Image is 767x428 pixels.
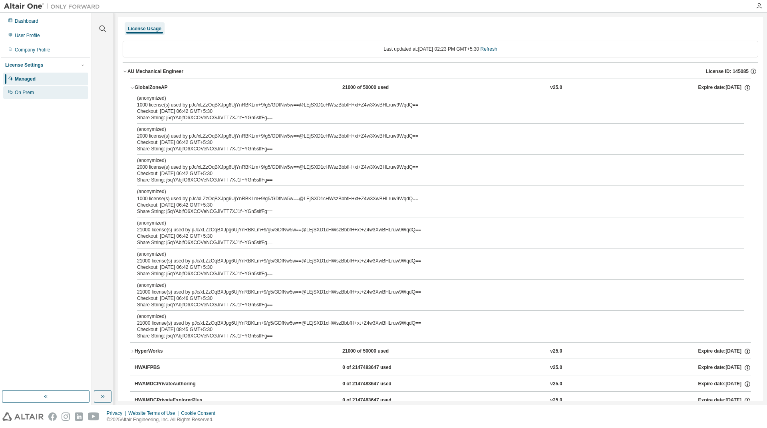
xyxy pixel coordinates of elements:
div: 21000 of 50000 used [342,348,414,355]
img: altair_logo.svg [2,412,44,421]
img: Altair One [4,2,104,10]
p: (anonymized) [137,95,725,102]
div: Last updated at: [DATE] 02:23 PM GMT+5:30 [123,41,758,57]
div: HyperWorks [135,348,207,355]
div: HWAMDCPrivateAuthoring [135,381,207,388]
div: Expire date: [DATE] [698,397,751,404]
div: v25.0 [550,84,562,91]
div: Checkout: [DATE] 06:46 GMT+5:30 [137,295,725,302]
span: License ID: 145085 [706,68,749,75]
img: facebook.svg [48,412,57,421]
div: Expire date: [DATE] [698,348,751,355]
div: 1000 license(s) used by pJc/xLZzOqBXJpg6UjYnRBKLm+9/g5/GDfNw5w==@LEjSXD1cHWszBbbfH+xt+Z4w3XwBHLru... [137,95,725,108]
div: Expire date: [DATE] [698,84,751,91]
div: Checkout: [DATE] 06:42 GMT+5:30 [137,233,725,239]
p: © 2025 Altair Engineering, Inc. All Rights Reserved. [107,416,220,423]
div: Checkout: [DATE] 06:42 GMT+5:30 [137,202,725,208]
div: v25.0 [550,381,562,388]
div: 0 of 2147483647 used [342,364,414,371]
div: Checkout: [DATE] 06:42 GMT+5:30 [137,170,725,177]
div: Dashboard [15,18,38,24]
div: License Usage [128,26,161,32]
div: v25.0 [550,364,562,371]
div: Share String: j5qYAbjfO6XCOVeNCGJiVTT7XJ1f+YGn5slfFg== [137,333,725,339]
div: v25.0 [550,397,562,404]
button: AU Mechanical EngineerLicense ID: 145085 [123,63,758,80]
p: (anonymized) [137,282,725,289]
div: Share String: j5qYAbjfO6XCOVeNCGJiVTT7XJ1f+YGn5slfFg== [137,208,725,215]
div: Cookie Consent [181,410,220,416]
div: Share String: j5qYAbjfO6XCOVeNCGJiVTT7XJ1f+YGn5slfFg== [137,302,725,308]
div: Share String: j5qYAbjfO6XCOVeNCGJiVTT7XJ1f+YGn5slfFg== [137,177,725,183]
div: 0 of 2147483647 used [342,381,414,388]
div: Share String: j5qYAbjfO6XCOVeNCGJiVTT7XJ1f+YGn5slfFg== [137,270,725,277]
p: (anonymized) [137,126,725,133]
button: HyperWorks21000 of 50000 usedv25.0Expire date:[DATE] [130,343,751,360]
div: HWAIFPBS [135,364,207,371]
img: linkedin.svg [75,412,83,421]
div: 2000 license(s) used by pJc/xLZzOqBXJpg6UjYnRBKLm+9/g5/GDfNw5w==@LEjSXD1cHWszBbbfH+xt+Z4w3XwBHLru... [137,126,725,139]
div: 21000 license(s) used by pJc/xLZzOqBXJpg6UjYnRBKLm+9/g5/GDfNw5w==@LEjSXD1cHWszBbbfH+xt+Z4w3XwBHLr... [137,313,725,326]
div: On Prem [15,89,34,96]
button: GlobalZoneAP21000 of 50000 usedv25.0Expire date:[DATE] [130,79,751,97]
div: License Settings [5,62,43,68]
div: GlobalZoneAP [135,84,207,91]
div: Expire date: [DATE] [698,364,751,371]
div: Checkout: [DATE] 08:45 GMT+5:30 [137,326,725,333]
div: Expire date: [DATE] [698,381,751,388]
div: HWAMDCPrivateExplorerPlus [135,397,207,404]
img: instagram.svg [62,412,70,421]
img: youtube.svg [88,412,99,421]
div: Company Profile [15,47,50,53]
div: Share String: j5qYAbjfO6XCOVeNCGJiVTT7XJ1f+YGn5slfFg== [137,239,725,246]
p: (anonymized) [137,220,725,227]
div: Managed [15,76,36,82]
div: AU Mechanical Engineer [127,68,183,75]
div: Checkout: [DATE] 06:42 GMT+5:30 [137,264,725,270]
div: Checkout: [DATE] 06:42 GMT+5:30 [137,139,725,146]
div: v25.0 [550,348,562,355]
div: Website Terms of Use [128,410,181,416]
div: 21000 of 50000 used [342,84,414,91]
p: (anonymized) [137,157,725,164]
div: 21000 license(s) used by pJc/xLZzOqBXJpg6UjYnRBKLm+9/g5/GDfNw5w==@LEjSXD1cHWszBbbfH+xt+Z4w3XwBHLr... [137,282,725,295]
div: 0 of 2147483647 used [342,397,414,404]
div: 2000 license(s) used by pJc/xLZzOqBXJpg6UjYnRBKLm+9/g5/GDfNw5w==@LEjSXD1cHWszBbbfH+xt+Z4w3XwBHLru... [137,157,725,170]
div: 21000 license(s) used by pJc/xLZzOqBXJpg6UjYnRBKLm+9/g5/GDfNw5w==@LEjSXD1cHWszBbbfH+xt+Z4w3XwBHLr... [137,251,725,264]
button: HWAMDCPrivateExplorerPlus0 of 2147483647 usedv25.0Expire date:[DATE] [135,392,751,409]
button: HWAIFPBS0 of 2147483647 usedv25.0Expire date:[DATE] [135,359,751,377]
div: Checkout: [DATE] 06:42 GMT+5:30 [137,108,725,114]
a: Refresh [481,46,497,52]
p: (anonymized) [137,188,725,195]
div: Share String: j5qYAbjfO6XCOVeNCGJiVTT7XJ1f+YGn5slfFg== [137,146,725,152]
div: Privacy [107,410,128,416]
div: Share String: j5qYAbjfO6XCOVeNCGJiVTT7XJ1f+YGn5slfFg== [137,114,725,121]
p: (anonymized) [137,313,725,320]
div: 21000 license(s) used by pJc/xLZzOqBXJpg6UjYnRBKLm+9/g5/GDfNw5w==@LEjSXD1cHWszBbbfH+xt+Z4w3XwBHLr... [137,220,725,233]
div: 1000 license(s) used by pJc/xLZzOqBXJpg6UjYnRBKLm+9/g5/GDfNw5w==@LEjSXD1cHWszBbbfH+xt+Z4w3XwBHLru... [137,188,725,201]
div: User Profile [15,32,40,39]
button: HWAMDCPrivateAuthoring0 of 2147483647 usedv25.0Expire date:[DATE] [135,375,751,393]
p: (anonymized) [137,251,725,258]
